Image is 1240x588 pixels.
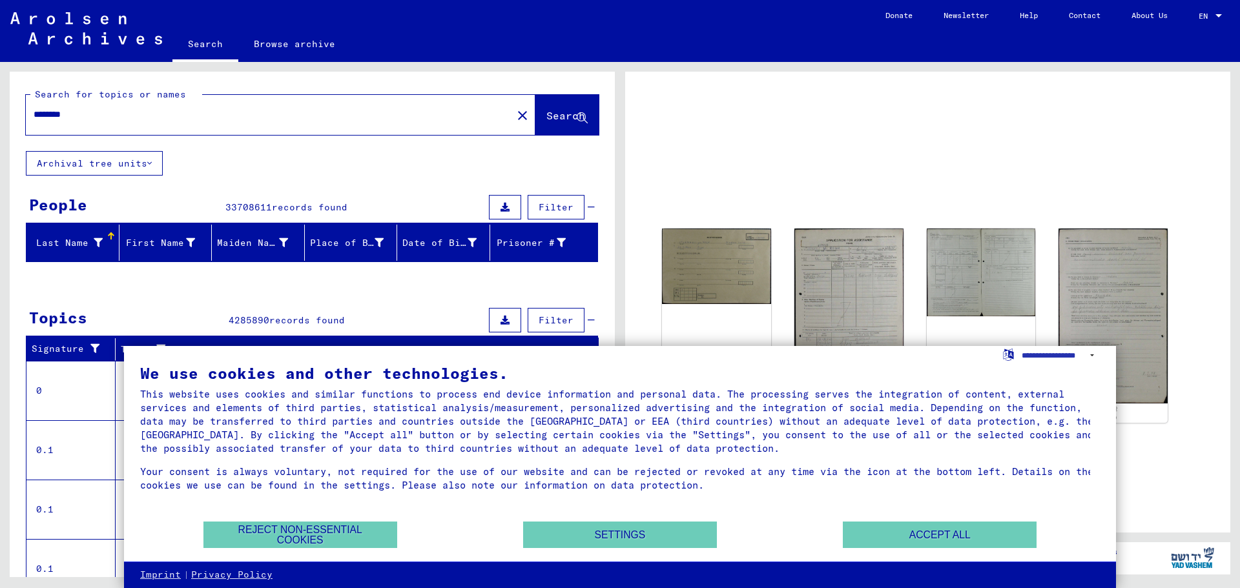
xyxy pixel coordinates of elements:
[172,28,238,62] a: Search
[1168,542,1217,574] img: yv_logo.png
[495,236,566,250] div: Prisoner #
[535,95,599,135] button: Search
[272,201,347,213] span: records found
[125,232,212,253] div: First Name
[310,232,400,253] div: Place of Birth
[662,228,771,305] img: 001.jpg
[927,228,1036,316] img: 002.jpg
[140,569,181,582] a: Imprint
[10,12,162,45] img: Arolsen_neg.svg
[402,236,477,250] div: Date of Birth
[26,225,119,261] mat-header-cell: Last Name
[29,306,87,329] div: Topics
[523,522,717,548] button: Settings
[510,102,535,128] button: Clear
[32,236,103,250] div: Last Name
[1199,12,1213,21] span: EN
[121,339,586,360] div: Title
[121,343,573,356] div: Title
[125,236,196,250] div: First Name
[35,88,186,100] mat-label: Search for topics or names
[546,109,585,122] span: Search
[310,236,384,250] div: Place of Birth
[528,195,584,219] button: Filter
[539,201,573,213] span: Filter
[140,387,1100,455] div: This website uses cookies and similar functions to process end device information and personal da...
[843,522,1037,548] button: Accept all
[1059,228,1168,403] img: 003.jpg
[32,232,119,253] div: Last Name
[26,420,116,480] td: 0.1
[229,314,269,326] span: 4285890
[191,569,273,582] a: Privacy Policy
[225,201,272,213] span: 33708611
[32,339,118,360] div: Signature
[217,232,304,253] div: Maiden Name
[29,193,87,216] div: People
[305,225,398,261] mat-header-cell: Place of Birth
[32,342,105,356] div: Signature
[217,236,288,250] div: Maiden Name
[528,308,584,332] button: Filter
[539,314,573,326] span: Filter
[203,522,397,548] button: Reject non-essential cookies
[402,232,493,253] div: Date of Birth
[794,228,904,403] img: 001.jpg
[238,28,351,59] a: Browse archive
[26,480,116,539] td: 0.1
[397,225,490,261] mat-header-cell: Date of Birth
[490,225,598,261] mat-header-cell: Prisoner #
[495,232,583,253] div: Prisoner #
[140,465,1100,492] div: Your consent is always voluntary, not required for the use of our website and can be rejected or ...
[140,365,1100,381] div: We use cookies and other technologies.
[119,225,212,261] mat-header-cell: First Name
[26,361,116,420] td: 0
[212,225,305,261] mat-header-cell: Maiden Name
[26,151,163,176] button: Archival tree units
[269,314,345,326] span: records found
[515,108,530,123] mat-icon: close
